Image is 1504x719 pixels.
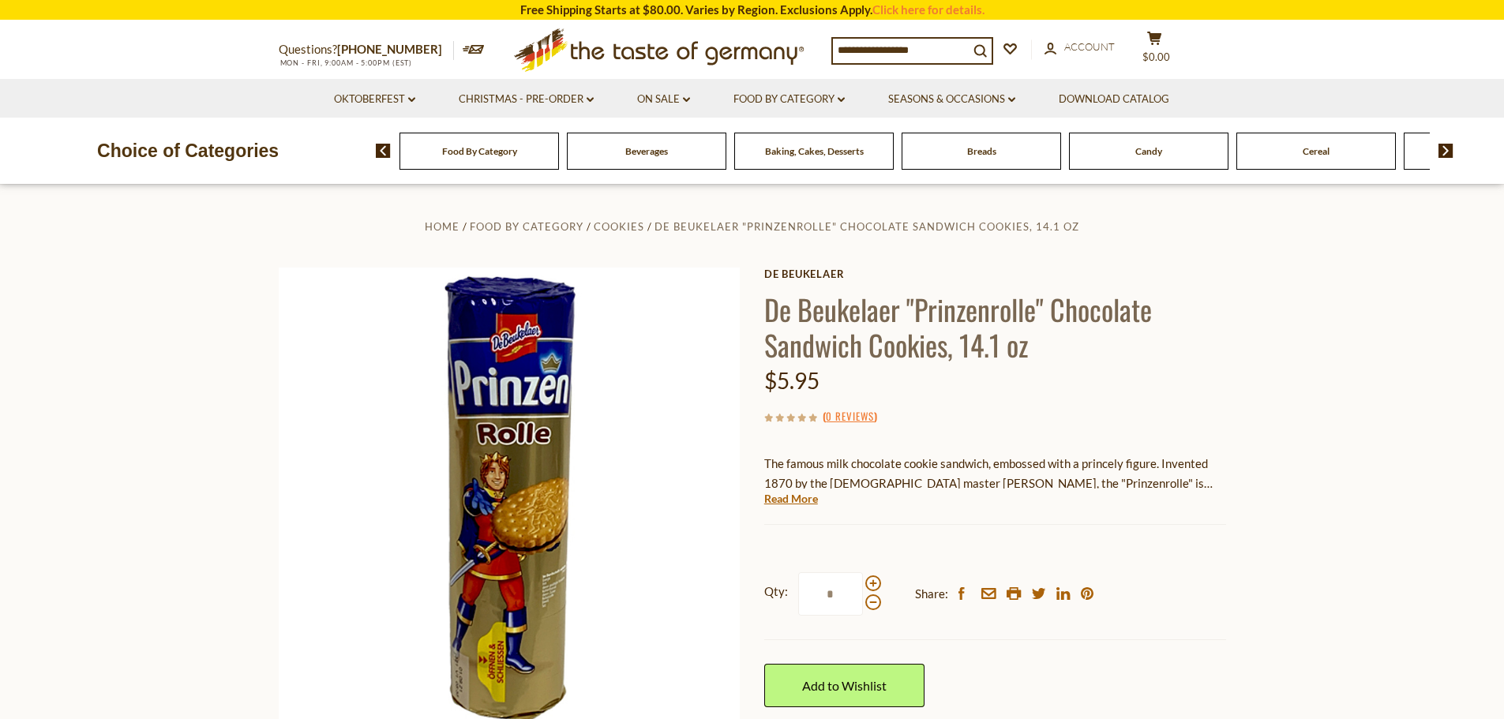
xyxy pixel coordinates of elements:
[470,220,583,233] a: Food By Category
[764,367,820,394] span: $5.95
[764,291,1226,362] h1: De Beukelaer "Prinzenrolle" Chocolate Sandwich Cookies, 14.1 oz
[376,144,391,158] img: previous arrow
[764,268,1226,280] a: De Beukelaer
[1064,40,1115,53] span: Account
[637,91,690,108] a: On Sale
[1142,51,1170,63] span: $0.00
[733,91,845,108] a: Food By Category
[764,664,925,707] a: Add to Wishlist
[967,145,996,157] a: Breads
[425,220,459,233] a: Home
[765,145,864,157] a: Baking, Cakes, Desserts
[279,58,413,67] span: MON - FRI, 9:00AM - 5:00PM (EST)
[798,572,863,616] input: Qty:
[888,91,1015,108] a: Seasons & Occasions
[334,91,415,108] a: Oktoberfest
[1135,145,1162,157] a: Candy
[442,145,517,157] a: Food By Category
[1045,39,1115,56] a: Account
[594,220,644,233] a: Cookies
[764,454,1226,493] p: The famous milk chocolate cookie sandwich, embossed with a princely figure. Invented 1870 by the ...
[764,582,788,601] strong: Qty:
[1303,145,1330,157] a: Cereal
[625,145,668,157] a: Beverages
[279,39,454,60] p: Questions?
[1131,31,1179,70] button: $0.00
[872,2,985,17] a: Click here for details.
[654,220,1079,233] a: De Beukelaer "Prinzenrolle" Chocolate Sandwich Cookies, 14.1 oz
[826,408,874,425] a: 0 Reviews
[915,584,948,604] span: Share:
[1059,91,1169,108] a: Download Catalog
[337,42,442,56] a: [PHONE_NUMBER]
[823,408,877,424] span: ( )
[1438,144,1453,158] img: next arrow
[459,91,594,108] a: Christmas - PRE-ORDER
[764,491,818,507] a: Read More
